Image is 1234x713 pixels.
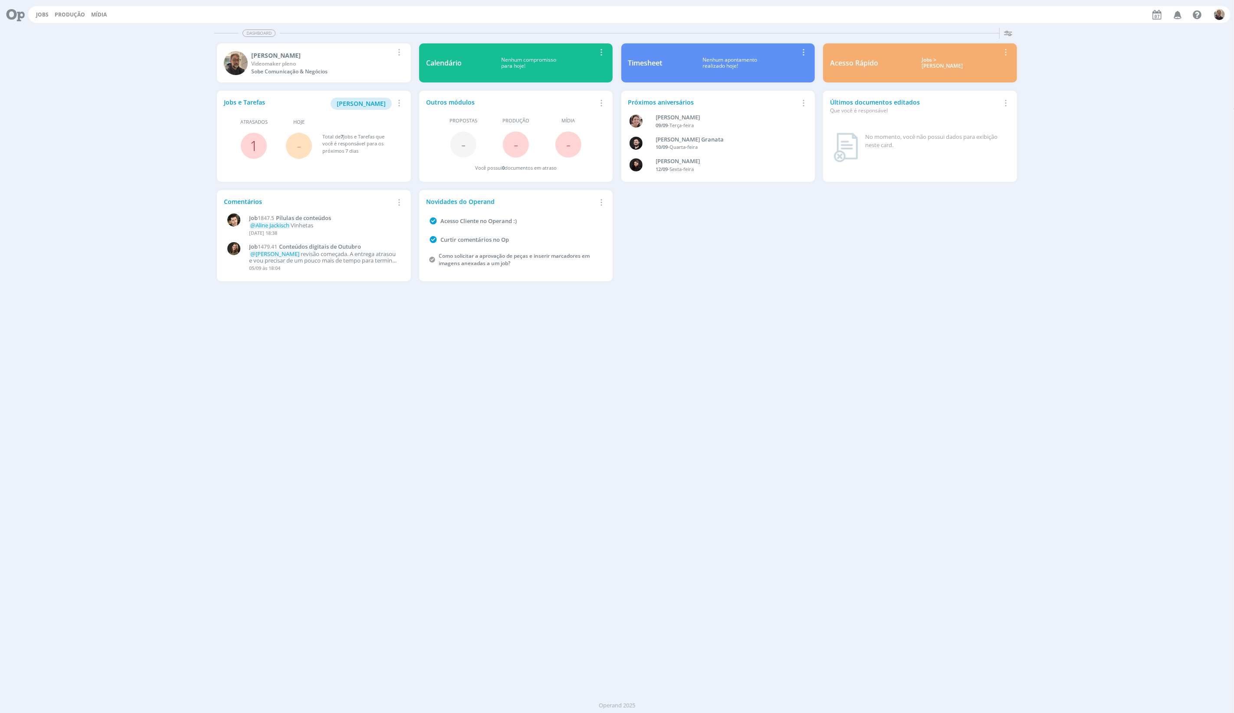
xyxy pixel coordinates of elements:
div: Calendário [426,58,462,68]
div: Sobe Comunicação & Negócios [251,68,394,76]
span: Propostas [450,117,477,125]
span: Mídia [561,117,575,125]
a: Mídia [91,11,107,18]
span: Quarta-feira [670,144,698,150]
span: Hoje [293,118,305,126]
span: [DATE] 18:38 [249,230,277,236]
a: Job1479.41Conteúdos digitais de Outubro [249,243,399,250]
span: 1847.5 [258,214,274,222]
span: 09/09 [656,122,668,128]
img: B [630,137,643,150]
span: 0 [502,164,505,171]
img: L [630,158,643,171]
span: Atrasados [240,118,268,126]
div: - [656,144,794,151]
p: Vinhetas [249,222,399,229]
img: R [1214,9,1225,20]
div: No momento, você não possui dados para exibição neste card. [865,133,1007,150]
span: Dashboard [243,30,276,37]
span: 7 [341,133,343,140]
button: [PERSON_NAME] [331,98,392,110]
span: - [461,135,466,154]
span: - [514,135,518,154]
a: R[PERSON_NAME]Videomaker plenoSobe Comunicação & Negócios [217,43,411,82]
div: Comentários [224,197,394,206]
span: Conteúdos digitais de Outubro [279,243,361,250]
div: - [656,122,794,129]
a: Acesso Cliente no Operand :) [440,217,517,225]
a: TimesheetNenhum apontamentorealizado hoje! [621,43,815,82]
img: A [630,115,643,128]
span: Terça-feira [670,122,694,128]
span: - [297,136,301,155]
div: Bruno Corralo Granata [656,135,794,144]
button: Produção [52,11,88,18]
div: Que você é responsável [830,107,1000,115]
span: 1479.41 [258,243,277,250]
span: Sexta-feira [670,166,694,172]
a: Jobs [36,11,49,18]
div: Acesso Rápido [830,58,878,68]
div: Outros módulos [426,98,596,107]
div: Jobs > [PERSON_NAME] [885,57,1000,69]
div: Timesheet [628,58,663,68]
a: Job1847.5Pílulas de conteúdos [249,215,399,222]
div: Nenhum apontamento realizado hoje! [663,57,798,69]
img: dashboard_not_found.png [834,133,858,162]
span: Pílulas de conteúdos [276,214,331,222]
span: [PERSON_NAME] [337,99,386,108]
span: 12/09 [656,166,668,172]
div: Aline Beatriz Jackisch [656,113,794,122]
div: Total de Jobs e Tarefas que você é responsável para os próximos 7 dias [322,133,395,155]
div: - [656,166,794,173]
a: Curtir comentários no Op [440,236,509,243]
button: Jobs [33,11,51,18]
div: Novidades do Operand [426,197,596,206]
img: V [227,214,240,227]
div: Você possui documentos em atraso [475,164,557,172]
span: Produção [502,117,529,125]
div: Luana da Silva de Andrade [656,157,794,166]
a: Como solicitar a aprovação de peças e inserir marcadores em imagens anexadas a um job? [439,252,590,267]
img: R [224,51,248,75]
div: Nenhum compromisso para hoje! [462,57,596,69]
div: Próximos aniversários [628,98,798,107]
span: 10/09 [656,144,668,150]
div: Rodrigo Bilheri [251,51,394,60]
button: Mídia [89,11,109,18]
div: Videomaker pleno [251,60,394,68]
span: 05/09 às 18:04 [249,265,280,271]
a: [PERSON_NAME] [331,99,392,107]
span: @[PERSON_NAME] [250,250,299,258]
span: - [566,135,571,154]
img: J [227,242,240,255]
a: Produção [55,11,85,18]
p: revisão começada. A entrega atrasou e vou precisar de um pouco mais de tempo para terminar. Como ... [249,251,399,264]
a: 1 [250,136,258,155]
button: R [1214,7,1225,22]
span: @Aline Jackisch [250,221,289,229]
div: Jobs e Tarefas [224,98,394,110]
div: Últimos documentos editados [830,98,1000,115]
